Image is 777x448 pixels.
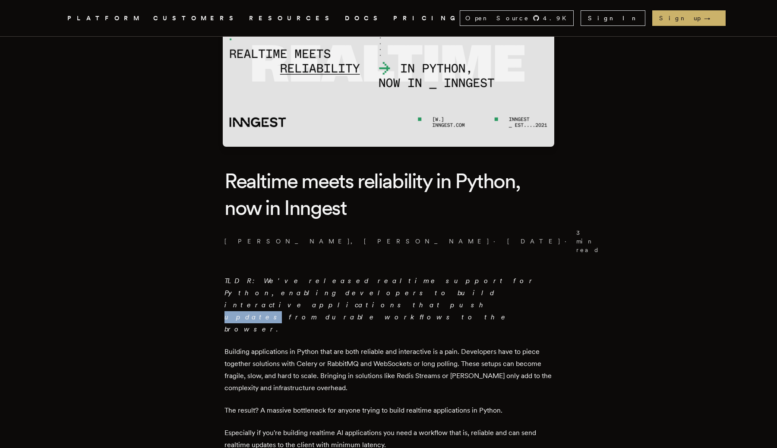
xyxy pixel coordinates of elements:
h1: Realtime meets reliability in Python, now in Inngest [224,167,553,221]
em: TLDR: We've released realtime support for Python, enabling developers to build interactive applic... [224,277,536,333]
p: [PERSON_NAME] , · · [224,228,553,254]
button: RESOURCES [249,13,335,24]
span: 4.9 K [543,14,572,22]
a: Sign In [581,10,645,26]
a: CUSTOMERS [153,13,239,24]
p: Building applications in Python that are both reliable and interactive is a pain. Developers have... [224,346,553,394]
button: PLATFORM [67,13,143,24]
span: Open Source [465,14,529,22]
span: 3 min read [576,228,600,254]
a: DOCS [345,13,383,24]
a: Sign up [652,10,726,26]
span: [DATE] [505,237,561,246]
span: → [704,14,719,22]
a: PRICING [393,13,460,24]
a: [PERSON_NAME] [364,237,490,246]
p: The result? A massive bottleneck for anyone trying to build realtime applications in Python. [224,404,553,416]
